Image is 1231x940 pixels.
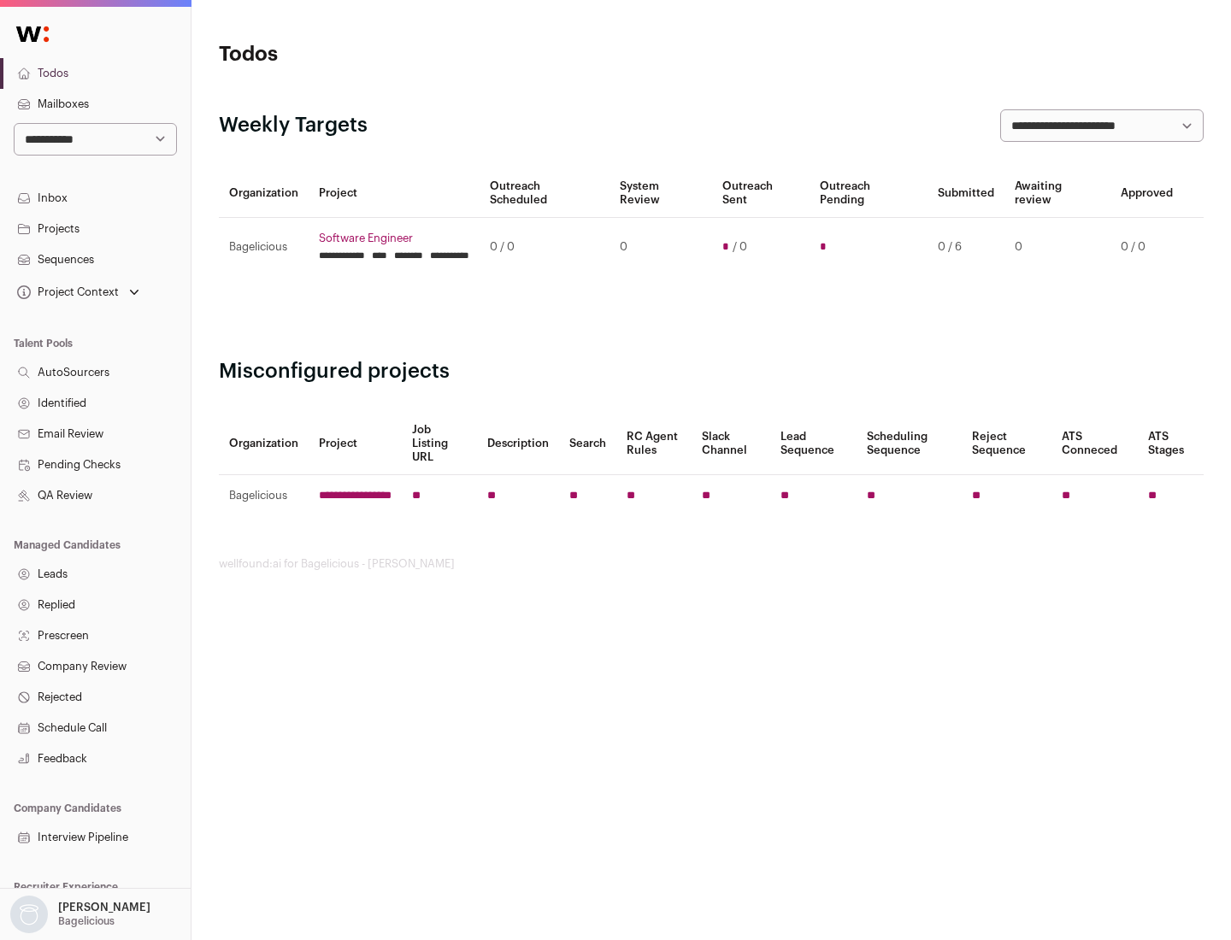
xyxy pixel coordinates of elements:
[219,413,309,475] th: Organization
[1004,218,1110,277] td: 0
[610,218,711,277] td: 0
[219,358,1204,385] h2: Misconfigured projects
[480,218,610,277] td: 0 / 0
[559,413,616,475] th: Search
[1138,413,1204,475] th: ATS Stages
[770,413,857,475] th: Lead Sequence
[928,218,1004,277] td: 0 / 6
[480,169,610,218] th: Outreach Scheduled
[14,280,143,304] button: Open dropdown
[402,413,477,475] th: Job Listing URL
[1110,169,1183,218] th: Approved
[810,169,927,218] th: Outreach Pending
[219,557,1204,571] footer: wellfound:ai for Bagelicious - [PERSON_NAME]
[58,914,115,928] p: Bagelicious
[7,17,58,51] img: Wellfound
[616,413,691,475] th: RC Agent Rules
[219,41,547,68] h1: Todos
[610,169,711,218] th: System Review
[962,413,1052,475] th: Reject Sequence
[733,240,747,254] span: / 0
[1110,218,1183,277] td: 0 / 0
[10,896,48,933] img: nopic.png
[219,169,309,218] th: Organization
[14,285,119,299] div: Project Context
[219,112,368,139] h2: Weekly Targets
[309,413,402,475] th: Project
[309,169,480,218] th: Project
[7,896,154,933] button: Open dropdown
[928,169,1004,218] th: Submitted
[1051,413,1137,475] th: ATS Conneced
[319,232,469,245] a: Software Engineer
[712,169,810,218] th: Outreach Sent
[58,901,150,914] p: [PERSON_NAME]
[477,413,559,475] th: Description
[219,475,309,517] td: Bagelicious
[1004,169,1110,218] th: Awaiting review
[692,413,770,475] th: Slack Channel
[219,218,309,277] td: Bagelicious
[857,413,962,475] th: Scheduling Sequence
